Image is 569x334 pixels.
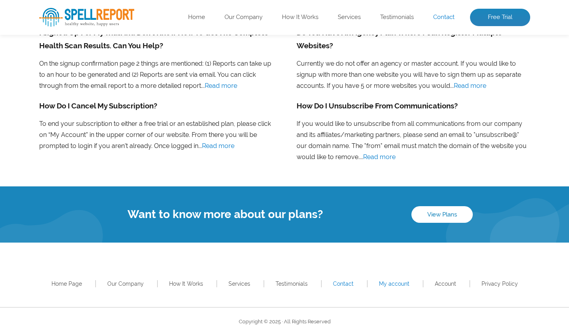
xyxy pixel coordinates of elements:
[481,281,518,287] a: Privacy Policy
[39,99,273,112] h3: How Do I Cancel My Subscription?
[435,281,456,287] a: Account
[239,319,331,325] span: Copyright © 2025 · All Rights Reserved
[27,99,285,171] li: To end your subscription to either a free trial or an established plan, please click on “My Accou...
[107,281,144,287] a: Our Company
[433,13,455,21] a: Contact
[380,13,414,21] a: Testimonials
[39,8,134,27] img: SpellReport
[282,13,318,21] a: How It Works
[39,26,273,52] h3: I Signed Up For My Trial And Don’t Know How To Get The Complete Health Scan Results. Can You Help?
[297,99,530,112] h3: How Do I Unsubscribe From Communications?
[379,281,409,287] a: My account
[39,208,411,221] h4: Want to know more about our plans?
[276,281,308,287] a: Testimonials
[470,9,530,26] a: Free Trial
[51,281,82,287] a: Home Page
[285,99,542,171] li: If you would like to unsubscribe from all communications from our company and its affiliates/mark...
[205,82,237,89] a: Read more
[363,153,396,161] a: Read more
[338,13,361,21] a: Services
[169,281,203,287] a: How It Works
[297,26,530,52] h3: Do You Have An Agency Plan Where I Can Register Multiple Websites?
[202,142,234,150] a: Read more
[454,82,486,89] a: Read more
[27,26,285,99] li: On the signup confirmation page 2 things are mentioned: (1) Reports can take up to an hour to be ...
[188,13,205,21] a: Home
[225,13,263,21] a: Our Company
[333,281,354,287] a: Contact
[411,206,473,223] a: View Plans
[39,278,530,289] nav: Footer Primary Menu
[228,281,250,287] a: Services
[285,26,542,99] li: Currently we do not offer an agency or master account. If you would like to signup with more than...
